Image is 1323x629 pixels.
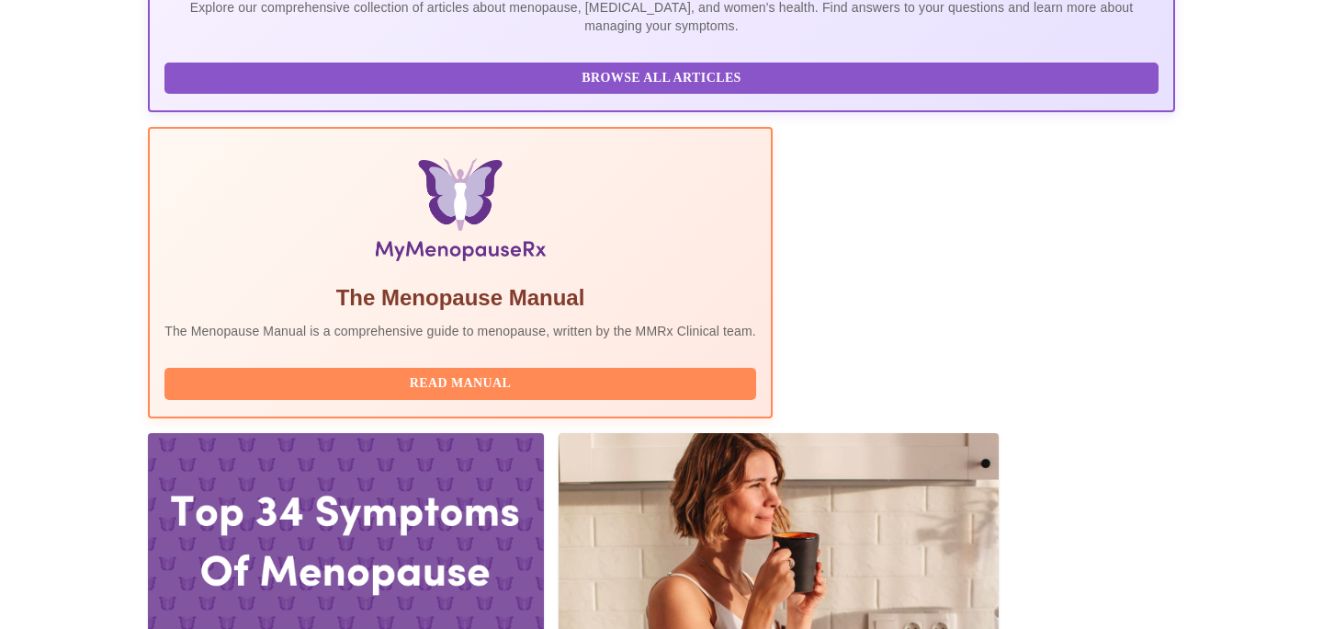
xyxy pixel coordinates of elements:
a: Browse All Articles [164,69,1163,85]
button: Read Manual [164,368,756,400]
a: Read Manual [164,374,761,390]
img: Menopause Manual [258,158,661,269]
span: Browse All Articles [183,67,1140,90]
p: The Menopause Manual is a comprehensive guide to menopause, written by the MMRx Clinical team. [164,322,756,340]
button: Browse All Articles [164,63,1159,95]
span: Read Manual [183,372,738,395]
h5: The Menopause Manual [164,283,756,313]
